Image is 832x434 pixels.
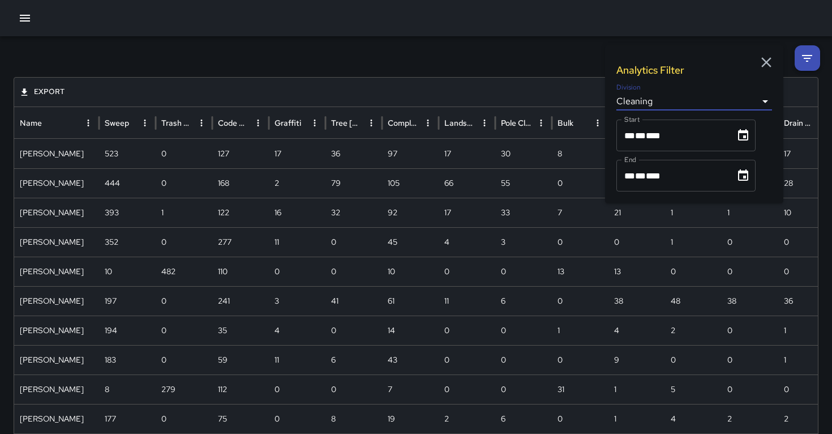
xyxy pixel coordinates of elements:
[20,118,42,128] div: Name
[722,345,778,375] div: 0
[156,139,212,168] div: 0
[269,286,325,316] div: 3
[420,115,436,131] button: Completed Trash Bags column menu
[212,139,269,168] div: 127
[156,345,212,375] div: 0
[212,375,269,404] div: 112
[218,118,249,128] div: Code Brown
[99,404,156,433] div: 177
[665,404,722,433] div: 4
[325,139,382,168] div: 36
[325,375,382,404] div: 0
[382,139,439,168] div: 97
[608,286,665,316] div: 38
[439,375,495,404] div: 0
[382,345,439,375] div: 43
[269,257,325,286] div: 0
[14,227,99,257] div: Edwin Barillas
[722,316,778,345] div: 0
[590,115,606,131] button: Bulk column menu
[156,227,212,257] div: 0
[635,172,646,180] span: Day
[495,139,552,168] div: 30
[722,198,778,227] div: 1
[269,404,325,433] div: 0
[269,316,325,345] div: 4
[646,131,661,140] span: Year
[616,92,772,110] div: Cleaning
[624,172,635,180] span: Month
[212,404,269,433] div: 75
[194,115,209,131] button: Trash Bag Pickup column menu
[495,257,552,286] div: 0
[99,375,156,404] div: 8
[14,257,99,286] div: Nicolas Vega
[307,115,323,131] button: Graffiti column menu
[156,316,212,345] div: 0
[495,198,552,227] div: 33
[388,118,419,128] div: Completed Trash Bags
[250,115,266,131] button: Code Brown column menu
[665,286,722,316] div: 48
[665,257,722,286] div: 0
[212,345,269,375] div: 59
[382,375,439,404] div: 7
[212,227,269,257] div: 277
[608,375,665,404] div: 1
[14,375,99,404] div: Ken McCarter
[382,168,439,198] div: 105
[212,198,269,227] div: 122
[608,198,665,227] div: 21
[156,257,212,286] div: 482
[325,286,382,316] div: 41
[99,286,156,316] div: 197
[382,316,439,345] div: 14
[212,257,269,286] div: 110
[552,257,608,286] div: 13
[14,345,99,375] div: Enrique Cervantes
[382,227,439,257] div: 45
[382,257,439,286] div: 10
[269,375,325,404] div: 0
[269,227,325,257] div: 11
[325,404,382,433] div: 8
[439,227,495,257] div: 4
[14,404,99,433] div: Daniel Sterling
[552,227,608,257] div: 0
[552,404,608,433] div: 0
[325,198,382,227] div: 32
[269,139,325,168] div: 17
[212,286,269,316] div: 241
[732,124,754,147] button: Choose date, selected date is Oct 1, 2025
[552,316,608,345] div: 1
[624,114,640,124] label: Start
[495,375,552,404] div: 0
[608,257,665,286] div: 13
[14,286,99,316] div: Brenda Flores
[616,83,641,92] label: Division
[275,118,301,128] div: Graffiti
[495,404,552,433] div: 6
[331,118,362,128] div: Tree [PERSON_NAME]
[99,316,156,345] div: 194
[732,164,754,187] button: Choose date, selected date is Oct 31, 2025
[722,227,778,257] div: 0
[105,118,129,128] div: Sweep
[439,404,495,433] div: 2
[501,118,532,128] div: Pole Cleaning
[363,115,379,131] button: Tree Wells column menu
[18,83,67,101] button: Export Data
[99,257,156,286] div: 10
[156,404,212,433] div: 0
[382,286,439,316] div: 61
[616,63,684,76] h1: Analytics Filter
[156,198,212,227] div: 1
[325,227,382,257] div: 0
[212,168,269,198] div: 168
[665,198,722,227] div: 1
[665,375,722,404] div: 5
[722,404,778,433] div: 2
[439,139,495,168] div: 17
[608,227,665,257] div: 0
[14,316,99,345] div: Bryan Alexander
